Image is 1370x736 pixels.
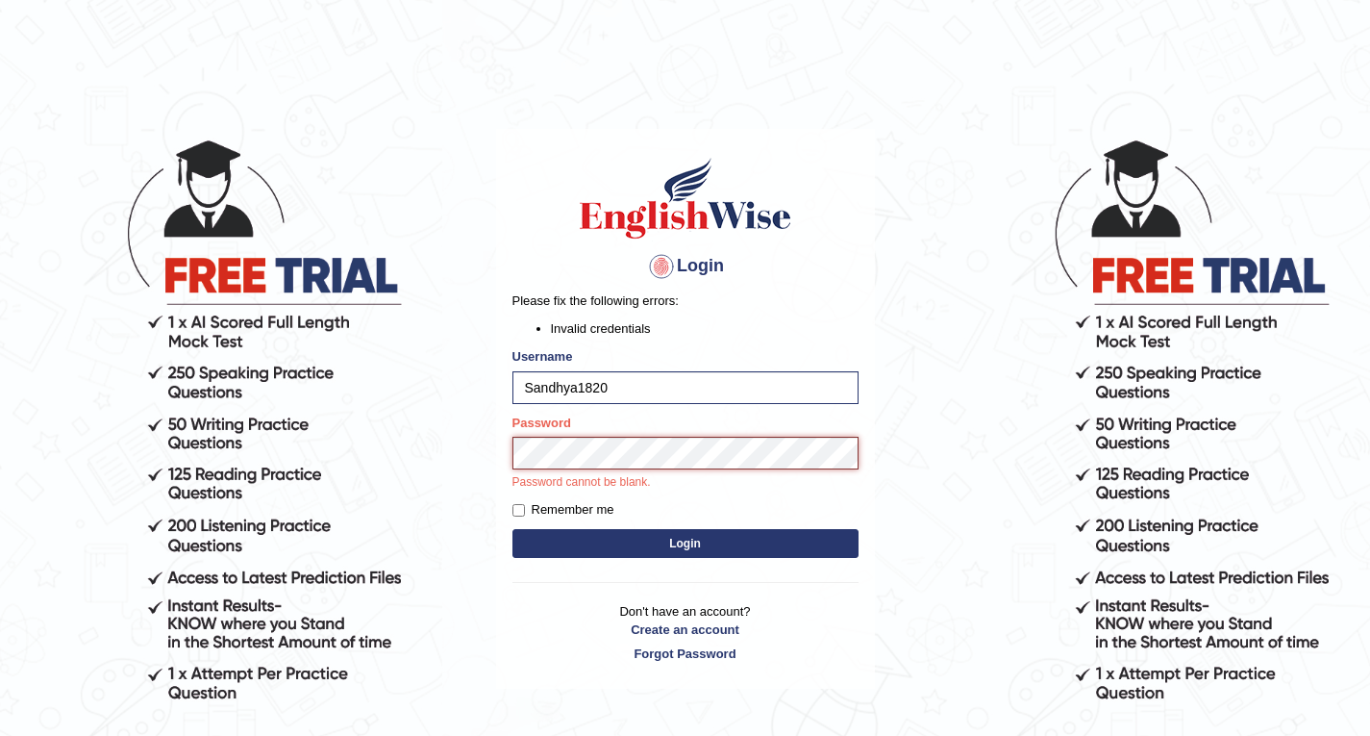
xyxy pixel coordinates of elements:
[512,529,859,558] button: Login
[576,155,795,241] img: Logo of English Wise sign in for intelligent practice with AI
[512,621,859,639] a: Create an account
[512,504,525,517] input: Remember me
[512,292,859,310] p: Please fix the following errors:
[512,474,859,492] p: Password cannot be blank.
[512,347,573,366] label: Username
[512,602,859,662] p: Don't have an account?
[512,500,614,520] label: Remember me
[551,319,859,338] li: Invalid credentials
[512,414,571,432] label: Password
[512,251,859,282] h4: Login
[512,645,859,663] a: Forgot Password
